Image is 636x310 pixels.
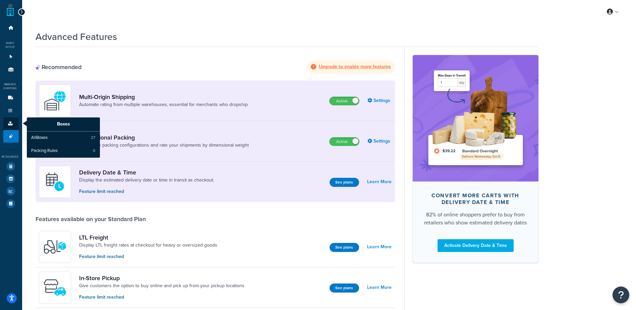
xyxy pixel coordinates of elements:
li: Dashboard [3,22,19,34]
span: All Boxes [31,135,48,141]
p: Feature limit reached [79,188,214,195]
img: y79ZsPf0fXUFUhFXDzUgf+ktZg5F2+ohG75+v3d2s1D9TjoU8PiyCIluIjV41seZevKCRuEjTPPOKHJsQcmKCXGdfprl3L4q7... [43,235,67,259]
p: Feature limit reached [79,253,217,260]
span: Packing Rules [31,148,58,154]
li: Marketplace [3,173,19,185]
div: Features available on your Standard Plan [36,215,146,223]
img: feature-image-ddt-36eae7f7280da8017bfb280eaccd9c446f90b1fe08728e4019434db127062ab4.png [423,65,528,171]
li: Packing Rules [27,145,100,157]
a: Learn More [367,177,392,187]
a: Delivery Date & Time [79,169,214,176]
button: See plans [330,178,359,187]
button: Open Resource Center [613,287,629,303]
button: See plans [330,243,359,252]
a: Dimensional Packing [79,134,249,141]
a: Settings [367,137,392,146]
div: Recommended [36,63,81,71]
div: 82% of online shoppers prefer to buy from retailers who show estimated delivery dates [423,211,528,227]
a: Settings [367,96,392,105]
li: Origins [3,63,19,76]
a: Display the estimated delivery date or time in transit as checkout. [79,177,214,184]
li: Carriers [3,92,19,104]
a: Determine packing configurations and rate your shipments by dimensional weight [79,142,249,149]
span: 27 [91,135,95,141]
span: 0 [93,148,95,154]
li: Websites [3,51,19,63]
a: Learn More [367,283,392,292]
li: Test Your Rates [3,160,19,172]
p: Feature limit reached [79,294,244,301]
li: Boxes [3,117,19,130]
a: Packing Rules0 [27,145,100,157]
a: Display LTL freight rates at checkout for heavy or oversized goods [79,242,217,249]
img: gfkeb5ejjkALwAAAABJRU5ErkJggg== [43,170,67,194]
img: wfgcfpwTIucLEAAAAASUVORK5CYII= [43,276,67,299]
li: Help Docs [3,198,19,210]
a: Multi-Origin Shipping [79,93,248,101]
a: AllBoxes27 [27,132,100,144]
a: Learn More [367,242,392,252]
label: Active [330,97,359,105]
li: Analytics [3,185,19,197]
a: Automate rating from multiple warehouses, essential for merchants who dropship [79,101,248,108]
div: Convert more carts with delivery date & time [423,192,528,206]
a: LTL Freight [79,234,217,241]
strong: Upgrade to enable more features [319,63,391,70]
a: Give customers the option to buy online and pick up from your pickup locations [79,282,244,289]
a: Activate Delivery Date & Time [438,239,514,252]
a: In-Store Pickup [79,274,244,282]
p: Boxes [27,117,100,132]
img: WatD5o0RtDAAAAAElFTkSuQmCC [43,89,67,112]
li: Shipping Rules [3,105,19,117]
h1: Advanced Features [36,30,117,43]
button: See plans [330,283,359,293]
label: Active [330,138,359,146]
li: Advanced Features [3,130,19,143]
